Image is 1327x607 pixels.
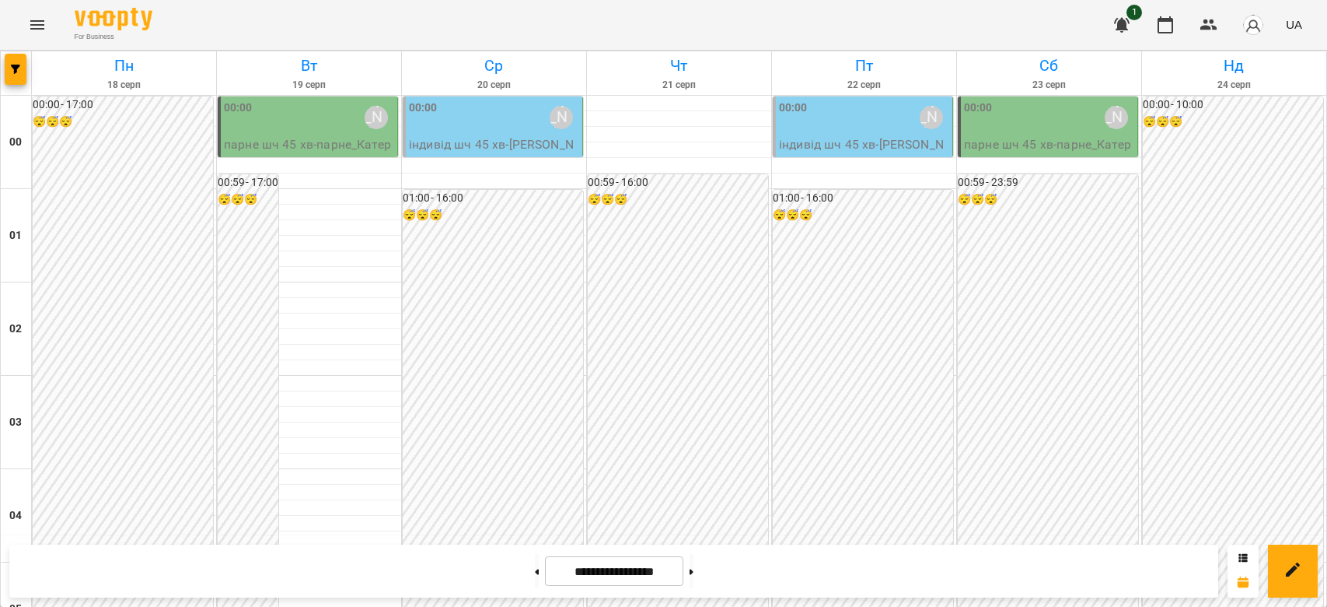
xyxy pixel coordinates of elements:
[589,54,769,78] h6: Чт
[34,54,214,78] h6: Пн
[1143,96,1323,114] h6: 00:00 - 10:00
[9,414,22,431] h6: 03
[779,100,808,117] label: 00:00
[9,507,22,525] h6: 04
[19,6,56,44] button: Menu
[224,135,394,172] p: парне шч 45 хв - парне_Катериняк
[409,100,438,117] label: 00:00
[588,174,768,191] h6: 00:59 - 16:00
[365,106,388,129] div: Олійник Валентин
[404,54,584,78] h6: Ср
[964,135,1134,172] p: парне шч 45 хв - парне_Катериняк
[218,191,278,209] h6: 😴😴😴
[1105,106,1128,129] div: Олійник Валентин
[1286,16,1302,33] span: UA
[9,134,22,151] h6: 00
[75,8,152,30] img: Voopty Logo
[959,54,1139,78] h6: Сб
[779,135,949,172] p: індивід шч 45 хв - [PERSON_NAME]
[774,78,954,93] h6: 22 серп
[9,227,22,244] h6: 01
[224,100,253,117] label: 00:00
[959,78,1139,93] h6: 23 серп
[218,174,278,191] h6: 00:59 - 17:00
[1242,14,1264,36] img: avatar_s.png
[1144,78,1324,93] h6: 24 серп
[219,54,399,78] h6: Вт
[403,207,583,224] h6: 😴😴😴
[1144,54,1324,78] h6: Нд
[550,106,573,129] div: Олійник Валентин
[1280,10,1308,39] button: UA
[403,190,583,207] h6: 01:00 - 16:00
[589,78,769,93] h6: 21 серп
[958,174,1138,191] h6: 00:59 - 23:59
[588,191,768,209] h6: 😴😴😴
[33,114,213,131] h6: 😴😴😴
[75,32,152,42] span: For Business
[34,78,214,93] h6: 18 серп
[1143,114,1323,131] h6: 😴😴😴
[409,135,579,172] p: індивід шч 45 хв - [PERSON_NAME]
[964,100,993,117] label: 00:00
[773,207,953,224] h6: 😴😴😴
[1126,5,1142,20] span: 1
[774,54,954,78] h6: Пт
[920,106,943,129] div: Олійник Валентин
[33,96,213,114] h6: 00:00 - 17:00
[219,78,399,93] h6: 19 серп
[958,191,1138,209] h6: 😴😴😴
[9,321,22,338] h6: 02
[404,78,584,93] h6: 20 серп
[773,190,953,207] h6: 01:00 - 16:00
